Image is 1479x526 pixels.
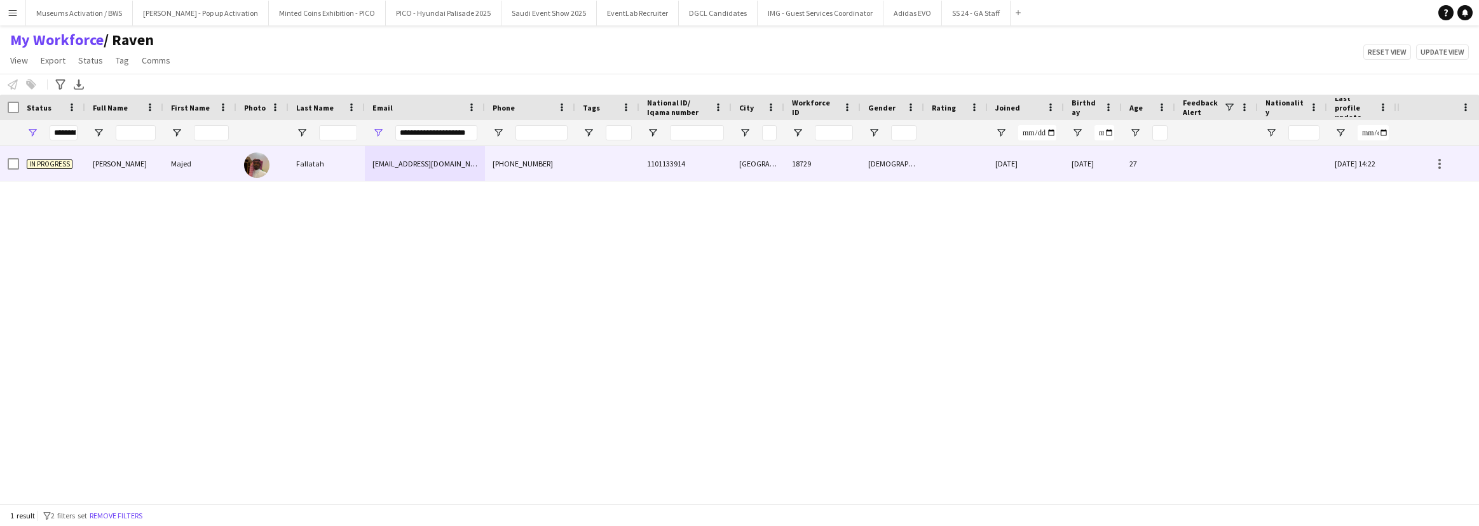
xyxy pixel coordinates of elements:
div: [PHONE_NUMBER] [485,146,575,181]
input: Tags Filter Input [606,125,632,140]
span: Export [41,55,65,66]
button: Open Filter Menu [583,127,594,138]
span: City [739,103,754,112]
a: Export [36,52,71,69]
input: Phone Filter Input [515,125,568,140]
button: Reset view [1363,44,1411,60]
div: [EMAIL_ADDRESS][DOMAIN_NAME] [365,146,485,181]
span: Feedback Alert [1183,98,1223,117]
span: Email [372,103,393,112]
span: Last profile update [1335,93,1373,122]
button: PICO - Hyundai Palisade 2025 [386,1,501,25]
span: [PERSON_NAME] [93,159,147,168]
span: View [10,55,28,66]
span: In progress [27,159,72,169]
div: [DATE] [1064,146,1122,181]
input: Birthday Filter Input [1094,125,1114,140]
button: Open Filter Menu [296,127,308,138]
span: Tag [116,55,129,66]
app-action-btn: Export XLSX [71,77,86,92]
span: Comms [142,55,170,66]
button: EventLab Recruiter [597,1,679,25]
input: City Filter Input [762,125,777,140]
div: [DATE] [988,146,1064,181]
span: 1101133914 [647,159,685,168]
span: Full Name [93,103,128,112]
input: Age Filter Input [1152,125,1168,140]
button: Open Filter Menu [1265,127,1277,138]
span: Age [1129,103,1143,112]
button: Open Filter Menu [647,127,658,138]
input: Full Name Filter Input [116,125,156,140]
span: Birthday [1072,98,1099,117]
span: Workforce ID [792,98,838,117]
div: Majed [163,146,236,181]
div: [GEOGRAPHIC_DATA] [732,146,784,181]
span: National ID/ Iqama number [647,98,709,117]
input: National ID/ Iqama number Filter Input [670,125,724,140]
input: Email Filter Input [395,125,477,140]
button: Open Filter Menu [792,127,803,138]
span: Phone [493,103,515,112]
input: First Name Filter Input [194,125,229,140]
span: Status [27,103,51,112]
button: IMG - Guest Services Coordinator [758,1,883,25]
button: DGCL Candidates [679,1,758,25]
button: Open Filter Menu [1129,127,1141,138]
a: Tag [111,52,134,69]
input: Last profile update Filter Input [1358,125,1389,140]
div: [DEMOGRAPHIC_DATA] [861,146,924,181]
button: Open Filter Menu [739,127,751,138]
div: [DATE] 14:22 [1327,146,1396,181]
div: 27 [1122,146,1175,181]
input: Gender Filter Input [891,125,917,140]
button: Saudi Event Show 2025 [501,1,597,25]
button: [PERSON_NAME] - Pop up Activation [133,1,269,25]
button: Open Filter Menu [27,127,38,138]
button: Open Filter Menu [1335,127,1346,138]
button: Open Filter Menu [868,127,880,138]
button: Open Filter Menu [372,127,384,138]
button: Open Filter Menu [995,127,1007,138]
img: Majed Fallatah [244,152,269,178]
a: My Workforce [10,30,104,50]
a: View [5,52,33,69]
span: 2 filters set [51,511,87,520]
span: Raven [104,30,154,50]
div: [DATE] 16:13 [1396,146,1468,181]
span: Status [78,55,103,66]
button: Open Filter Menu [171,127,182,138]
app-action-btn: Advanced filters [53,77,68,92]
span: Joined [995,103,1020,112]
input: Nationality Filter Input [1288,125,1319,140]
span: Photo [244,103,266,112]
span: Gender [868,103,896,112]
button: Open Filter Menu [93,127,104,138]
button: Museums Activation / BWS [26,1,133,25]
span: Tags [583,103,600,112]
a: Comms [137,52,175,69]
button: Minted Coins Exhibition - PICO [269,1,386,25]
span: Rating [932,103,956,112]
button: Update view [1416,44,1469,60]
a: Status [73,52,108,69]
input: Last Name Filter Input [319,125,357,140]
span: Nationality [1265,98,1304,117]
span: Last Name [296,103,334,112]
span: First Name [171,103,210,112]
button: Remove filters [87,509,145,523]
input: Workforce ID Filter Input [815,125,853,140]
div: 18729 [784,146,861,181]
button: SS 24 - GA Staff [942,1,1011,25]
button: Adidas EVO [883,1,942,25]
button: Open Filter Menu [493,127,504,138]
button: Open Filter Menu [1072,127,1083,138]
div: Fallatah [289,146,365,181]
input: Joined Filter Input [1018,125,1056,140]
